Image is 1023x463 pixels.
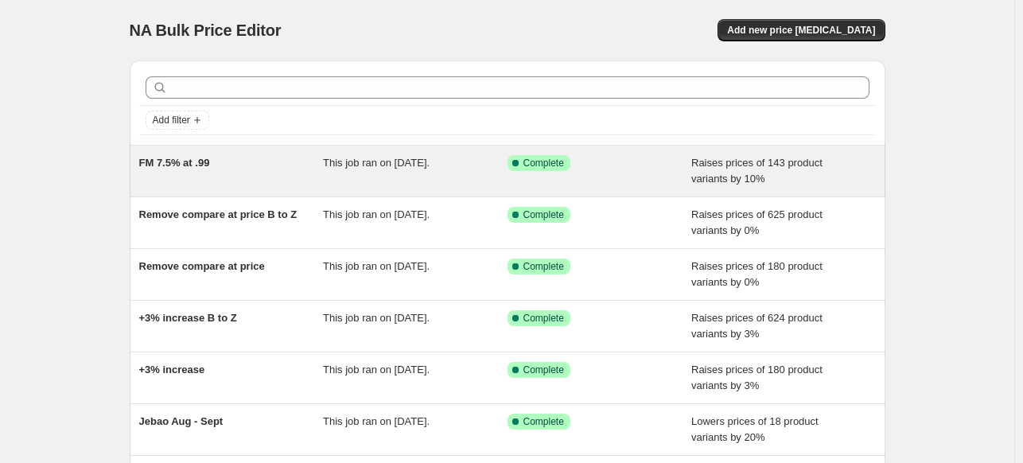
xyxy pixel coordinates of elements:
[523,364,564,376] span: Complete
[139,364,205,375] span: +3% increase
[718,19,885,41] button: Add new price [MEDICAL_DATA]
[139,208,298,220] span: Remove compare at price B to Z
[323,157,430,169] span: This job ran on [DATE].
[727,24,875,37] span: Add new price [MEDICAL_DATA]
[523,208,564,221] span: Complete
[523,157,564,169] span: Complete
[323,208,430,220] span: This job ran on [DATE].
[691,208,823,236] span: Raises prices of 625 product variants by 0%
[146,111,209,130] button: Add filter
[153,114,190,126] span: Add filter
[323,312,430,324] span: This job ran on [DATE].
[691,260,823,288] span: Raises prices of 180 product variants by 0%
[691,312,823,340] span: Raises prices of 624 product variants by 3%
[691,364,823,391] span: Raises prices of 180 product variants by 3%
[323,415,430,427] span: This job ran on [DATE].
[523,415,564,428] span: Complete
[139,415,224,427] span: Jebao Aug - Sept
[139,312,237,324] span: +3% increase B to Z
[691,415,819,443] span: Lowers prices of 18 product variants by 20%
[323,260,430,272] span: This job ran on [DATE].
[523,260,564,273] span: Complete
[523,312,564,325] span: Complete
[130,21,282,39] span: NA Bulk Price Editor
[323,364,430,375] span: This job ran on [DATE].
[139,157,210,169] span: FM 7.5% at .99
[691,157,823,185] span: Raises prices of 143 product variants by 10%
[139,260,265,272] span: Remove compare at price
